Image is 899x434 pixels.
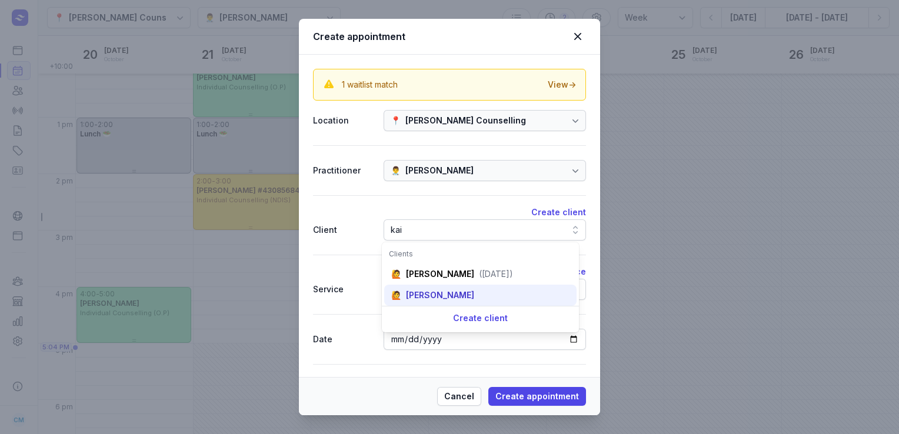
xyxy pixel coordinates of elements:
span: → [568,79,576,89]
div: kai [391,223,402,237]
div: Date [313,332,374,346]
div: 👨‍⚕️ [391,163,401,178]
div: 1 waitlist match [342,79,398,91]
div: ([DATE]) [479,268,513,280]
span: Create appointment [495,389,579,403]
span: Cancel [444,389,474,403]
div: Client [313,223,374,237]
button: Cancel [437,387,481,406]
div: [PERSON_NAME] [406,268,474,280]
div: Service [313,282,374,296]
div: 📍 [391,113,401,128]
div: Create client [382,306,579,330]
div: Clients [389,249,572,259]
div: [PERSON_NAME] [405,163,474,178]
div: Create appointment [313,29,570,44]
div: Location [313,113,374,128]
button: Create client [531,205,586,219]
div: [PERSON_NAME] [406,289,474,301]
div: 🙋 [391,289,401,301]
div: View [548,79,576,91]
button: Create appointment [488,387,586,406]
div: Practitioner [313,163,374,178]
input: Date [384,329,586,350]
div: 🙋 [391,268,401,280]
div: [PERSON_NAME] Counselling [405,113,526,128]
